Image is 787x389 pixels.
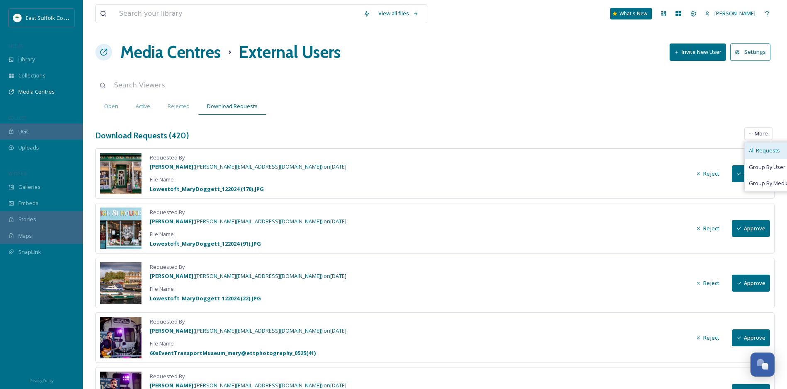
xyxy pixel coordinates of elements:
strong: Lowestoft_MaryDoggett_122024 (91).JPG [150,240,261,247]
strong: [PERSON_NAME] [150,163,193,170]
span: File Name [150,285,346,293]
input: Search Viewers [110,76,303,94]
img: 5cc2063f-ff1d-4423-ac80-6928f53394a8.jpg [100,317,141,358]
span: Group By User [749,163,785,171]
strong: 60sEventTransportMuseum_mary@ettphotography_0525(41) [150,349,316,357]
span: SnapLink [18,248,41,256]
span: Privacy Policy [29,378,54,383]
span: Media Centres [18,88,55,96]
strong: [PERSON_NAME] [150,382,193,389]
input: Search your library [115,5,359,23]
span: ( [PERSON_NAME][EMAIL_ADDRESS][DOMAIN_NAME] ) on [DATE] [150,217,346,225]
a: Media Centres [120,40,221,65]
span: Active [136,102,150,110]
button: Approve [732,165,770,182]
button: Approve [732,220,770,237]
button: Open Chat [750,353,775,377]
a: Privacy Policy [29,375,54,385]
span: ( [PERSON_NAME][EMAIL_ADDRESS][DOMAIN_NAME] ) on [DATE] [150,382,346,389]
span: [PERSON_NAME] [714,10,755,17]
a: What's New [610,8,652,19]
span: All Requests [749,147,780,155]
img: 47c8a62a-a3f5-4248-8808-e3afb8398cd1.jpg [100,153,141,194]
span: ( [PERSON_NAME][EMAIL_ADDRESS][DOMAIN_NAME] ) on [DATE] [150,272,346,280]
img: e2e8215a-038e-4688-8ada-82e9b28f20fd.jpg [100,262,141,304]
span: Requested By [150,263,346,271]
span: East Suffolk Council [26,14,75,22]
button: Settings [730,43,770,60]
h1: External Users [239,40,341,65]
span: More [755,130,768,138]
img: 54a0205a-b408-4f0d-be07-8caf4925b26a.jpg [100,208,141,249]
span: MEDIA [8,43,23,49]
span: Collections [18,72,46,80]
a: Settings [730,43,775,60]
strong: [PERSON_NAME] [150,217,193,225]
strong: [PERSON_NAME] [150,327,193,334]
span: UGC [18,128,29,135]
span: File Name [150,230,346,238]
a: View all files [374,5,423,22]
span: Requested By [150,208,346,216]
strong: Lowestoft_MaryDoggett_122024 (22).JPG [150,295,261,302]
span: Rejected [168,102,190,110]
span: Download Requests [207,102,258,110]
span: Library [18,56,35,63]
span: File Name [150,340,346,348]
span: ( [PERSON_NAME][EMAIL_ADDRESS][DOMAIN_NAME] ) on [DATE] [150,327,346,334]
button: Approve [732,275,770,292]
span: Maps [18,232,32,240]
span: Stories [18,215,36,223]
button: Reject [692,166,724,182]
span: WIDGETS [8,170,27,176]
strong: [PERSON_NAME] [150,272,193,280]
span: Embeds [18,199,39,207]
button: Reject [692,220,724,237]
button: Approve [732,329,770,346]
span: ( [PERSON_NAME][EMAIL_ADDRESS][DOMAIN_NAME] ) on [DATE] [150,163,346,170]
img: ESC%20Logo.png [13,14,22,22]
span: Uploads [18,144,39,152]
span: COLLECT [8,115,26,121]
span: Requested By [150,372,346,380]
button: Reject [692,275,724,291]
span: File Name [150,176,346,184]
a: [PERSON_NAME] [701,5,760,22]
button: Invite New User [670,43,726,60]
span: Galleries [18,183,41,191]
strong: Lowestoft_MaryDoggett_122024 (170).JPG [150,185,264,193]
span: Requested By [150,318,346,326]
h3: Download Requests ( 420 ) [95,130,189,142]
button: Reject [692,330,724,346]
span: Requested By [150,154,346,162]
span: Open [104,102,118,110]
